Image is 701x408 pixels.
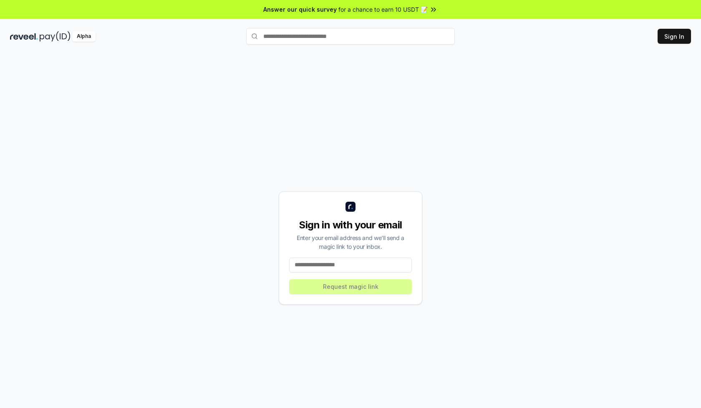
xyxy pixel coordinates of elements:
[10,31,38,42] img: reveel_dark
[338,5,428,14] span: for a chance to earn 10 USDT 📝
[72,31,96,42] div: Alpha
[263,5,337,14] span: Answer our quick survey
[345,202,356,212] img: logo_small
[289,218,412,232] div: Sign in with your email
[40,31,71,42] img: pay_id
[289,233,412,251] div: Enter your email address and we’ll send a magic link to your inbox.
[658,29,691,44] button: Sign In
